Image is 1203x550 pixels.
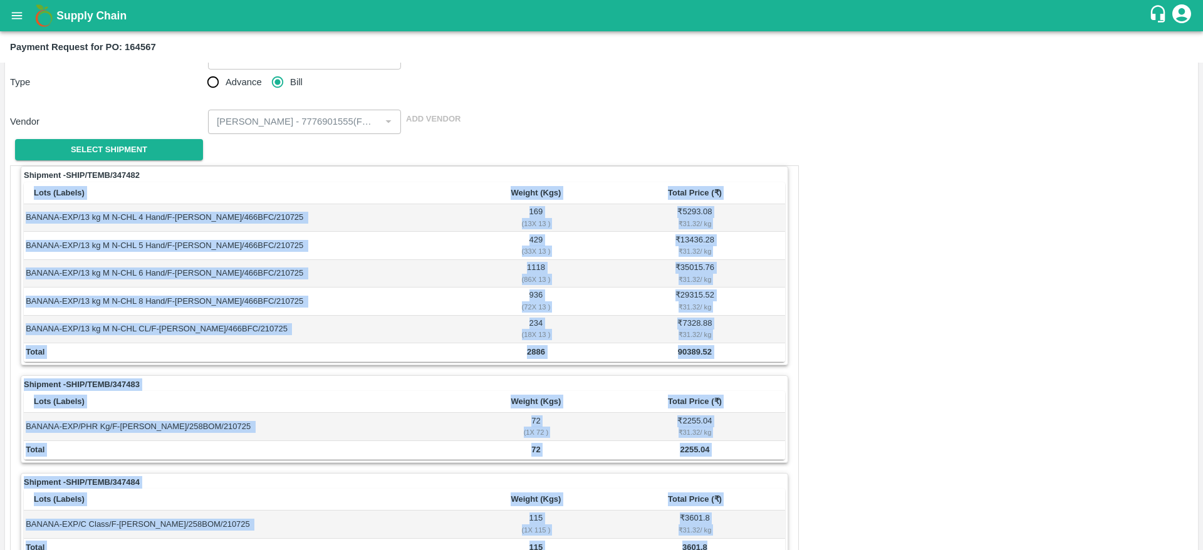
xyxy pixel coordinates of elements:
td: BANANA-EXP/PHR Kg/F-[PERSON_NAME]/258BOM/210725 [24,413,467,440]
div: ₹ 31.32 / kg [607,246,783,257]
button: Select Shipment [15,139,203,161]
b: Lots (Labels) [34,188,85,197]
td: 169 [467,204,605,232]
div: account of current user [1170,3,1193,29]
div: ₹ 31.32 / kg [607,427,783,438]
b: 2255.04 [680,445,709,454]
b: 90389.52 [678,347,712,356]
td: BANANA-EXP/C Class/F-[PERSON_NAME]/258BOM/210725 [24,511,467,538]
td: ₹ 35015.76 [605,260,784,288]
td: BANANA-EXP/13 kg M N-CHL 5 Hand/F-[PERSON_NAME]/466BFC/210725 [24,232,467,259]
div: ( 1 X 115 ) [469,524,603,536]
div: customer-support [1148,4,1170,27]
td: BANANA-EXP/13 kg M N-CHL 4 Hand/F-[PERSON_NAME]/466BFC/210725 [24,204,467,232]
div: ₹ 31.32 / kg [607,524,783,536]
input: Select Vendor [212,113,377,130]
td: 429 [467,232,605,259]
td: BANANA-EXP/13 kg M N-CHL CL/F-[PERSON_NAME]/466BFC/210725 [24,316,467,343]
b: Total Price (₹) [668,188,722,197]
b: Total Price (₹) [668,494,722,504]
div: ( 1 X 72 ) [469,427,603,438]
td: BANANA-EXP/13 kg M N-CHL 6 Hand/F-[PERSON_NAME]/466BFC/210725 [24,260,467,288]
div: ( 86 X 13 ) [469,274,603,285]
div: ₹ 31.32 / kg [607,301,783,313]
p: Type [10,75,207,89]
td: 1118 [467,260,605,288]
td: BANANA-EXP/13 kg M N-CHL 8 Hand/F-[PERSON_NAME]/466BFC/210725 [24,288,467,315]
b: Weight (Kgs) [511,494,561,504]
div: ₹ 31.32 / kg [607,329,783,340]
td: 115 [467,511,605,538]
b: Supply Chain [56,9,127,22]
img: logo [31,3,56,28]
button: open drawer [3,1,31,30]
strong: Shipment - SHIP/TEMB/347482 [24,169,140,182]
td: ₹ 5293.08 [605,204,784,232]
div: ₹ 31.32 / kg [607,218,783,229]
div: ( 18 X 13 ) [469,329,603,340]
span: Select Shipment [71,143,147,157]
span: Advance [226,75,262,89]
b: 72 [531,445,540,454]
td: ₹ 2255.04 [605,413,784,440]
b: Total Price (₹) [668,397,722,406]
span: Bill [290,75,303,89]
div: ( 33 X 13 ) [469,246,603,257]
a: Supply Chain [56,7,1148,24]
td: ₹ 29315.52 [605,288,784,315]
b: Payment Request for PO: 164567 [10,42,156,52]
td: ₹ 3601.8 [605,511,784,538]
b: Weight (Kgs) [511,188,561,197]
strong: Shipment - SHIP/TEMB/347483 [24,378,140,391]
div: ₹ 31.32 / kg [607,274,783,285]
b: 2886 [527,347,545,356]
b: Total [26,445,44,454]
strong: Shipment - SHIP/TEMB/347484 [24,476,140,489]
b: Lots (Labels) [34,397,85,406]
p: Vendor [10,115,203,128]
b: Weight (Kgs) [511,397,561,406]
b: Lots (Labels) [34,494,85,504]
b: Total [26,347,44,356]
td: ₹ 13436.28 [605,232,784,259]
td: 936 [467,288,605,315]
td: ₹ 7328.88 [605,316,784,343]
td: 72 [467,413,605,440]
td: 234 [467,316,605,343]
div: ( 13 X 13 ) [469,218,603,229]
div: ( 72 X 13 ) [469,301,603,313]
